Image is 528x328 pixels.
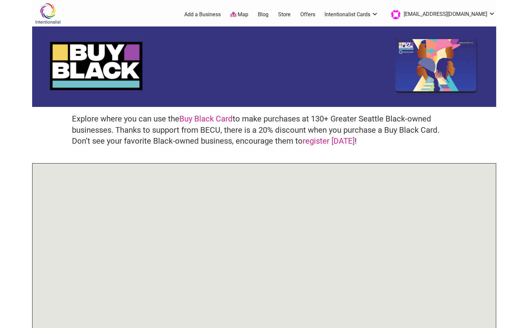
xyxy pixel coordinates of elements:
li: sashiro@aol.com [388,9,495,21]
a: Store [278,11,291,18]
a: Blog [258,11,268,18]
img: Intentionalist [32,3,64,24]
a: [EMAIL_ADDRESS][DOMAIN_NAME] [388,9,495,21]
a: Intentionalist Cards [324,11,378,18]
a: Buy Black Card [179,114,233,123]
a: Map [230,11,248,19]
a: register [DATE] [303,136,355,146]
img: sponsor logo [32,26,496,107]
a: Add a Business [184,11,221,18]
a: Offers [300,11,315,18]
h4: Explore where you can use the to make purchases at 130+ Greater Seattle Black-owned businesses. T... [72,114,456,147]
